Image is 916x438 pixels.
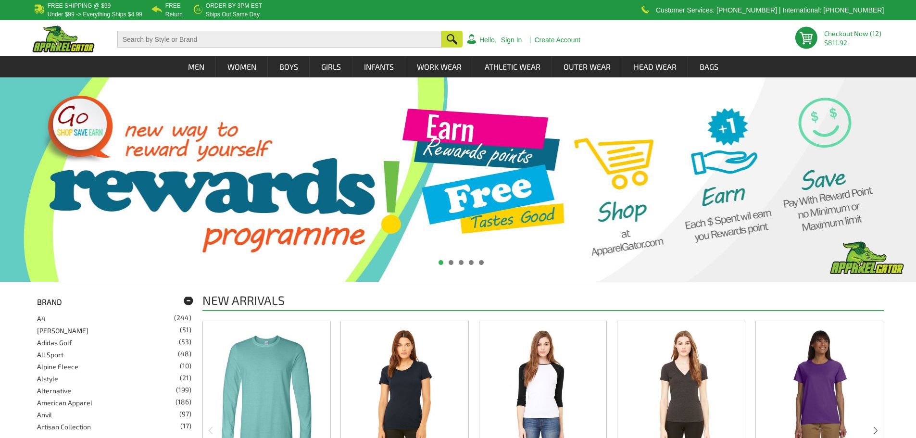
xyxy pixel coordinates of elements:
a: Artisan Collection(17) [37,423,91,431]
a: American Apparel(186) [37,399,92,407]
a: Alstyle(21) [37,375,58,383]
a: A4(244) [37,314,46,323]
b: Free [165,2,181,9]
a: Adidas Golf(53) [37,338,72,347]
a: Work Wear [406,56,473,77]
a: [PERSON_NAME](51) [37,326,88,335]
a: Sign In [501,37,522,43]
span: (53) [179,338,191,345]
img: ApparelGator [32,25,95,52]
span: (51) [180,326,191,333]
a: Hello, [479,37,497,43]
span: (244) [174,314,191,321]
span: (97) [179,411,191,417]
span: (17) [180,423,191,429]
a: Alpine Fleece(10) [37,363,78,371]
a: Athletic Wear [474,56,552,77]
a: All Sport(48) [37,350,63,359]
div: next [872,425,879,436]
a: Alternative(199) [37,387,71,395]
a: Women [216,56,267,77]
a: Bags [689,56,729,77]
span: (10) [180,363,191,369]
p: under $99 -> everything ships $4.99 [48,12,142,17]
b: Order by 3PM EST [206,2,262,9]
a: Boys [268,56,309,77]
p: Customer Services: [PHONE_NUMBER] | International: [PHONE_NUMBER] [656,7,884,13]
a: Outer Wear [552,56,622,77]
a: Create Account [534,37,580,43]
div: prev [207,425,214,436]
h1: New Arrivals [202,294,285,306]
div: Brand [32,292,194,312]
span: (199) [176,387,191,393]
span: (21) [180,375,191,381]
a: Anvil(97) [37,411,52,419]
input: Search by Style or Brand [117,31,441,48]
span: (186) [176,399,191,405]
a: Girls [310,56,352,77]
a: Infants [353,56,405,77]
a: Men [177,56,215,77]
span: $811.92 [824,39,884,46]
span: (48) [178,350,191,357]
p: Return [165,12,183,17]
a: Head Wear [623,56,688,77]
b: Free Shipping @ $99 [48,2,111,9]
a: Checkout Now (12) [824,29,881,38]
p: ships out same day. [206,12,262,17]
